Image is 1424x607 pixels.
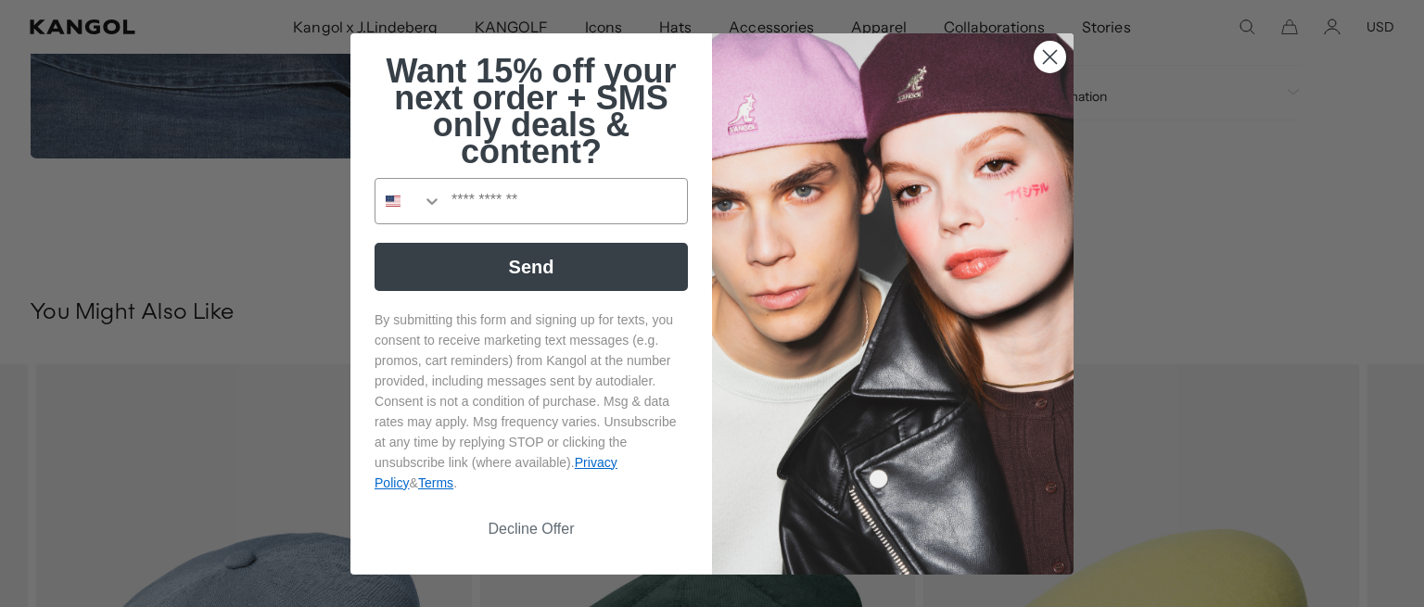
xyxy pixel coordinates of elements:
button: Send [375,243,688,291]
button: Search Countries [375,179,442,223]
p: By submitting this form and signing up for texts, you consent to receive marketing text messages ... [375,310,688,493]
a: Terms [418,475,453,490]
input: Phone Number [442,179,687,223]
span: Want 15% off your next order + SMS only deals & content? [386,52,676,171]
img: United States [386,194,400,209]
button: Decline Offer [375,512,688,547]
img: 4fd34567-b031-494e-b820-426212470989.jpeg [712,33,1074,575]
button: Close dialog [1034,41,1066,73]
